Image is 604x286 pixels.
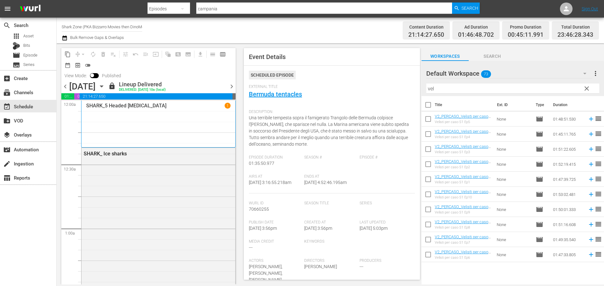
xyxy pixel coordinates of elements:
span: Day Calendar View [205,48,218,60]
a: Bermuda tentacles [249,90,302,98]
svg: Add to Schedule [588,161,595,168]
svg: Add to Schedule [588,146,595,153]
span: Season # [304,155,356,160]
td: None [494,187,533,202]
span: Overlays [3,131,11,139]
svg: Add to Schedule [588,176,595,183]
div: Velisti per caso S1 Ep10 [435,195,492,199]
th: Ext. ID [493,96,532,114]
span: Remove Gaps & Overlaps [73,49,88,59]
div: Promo Duration [508,23,544,31]
svg: Add to Schedule [588,191,595,198]
a: Sign Out [582,6,598,11]
div: Ad Duration [458,23,494,31]
span: Search [461,3,478,14]
span: reorder [595,130,602,138]
span: reorder [595,115,602,122]
div: Lineup Delivered [119,81,166,88]
span: Episode [13,51,20,59]
p: SHARK_5 Headed [MEDICAL_DATA] [86,103,166,109]
span: 21:14:27.650 [80,93,232,100]
span: Episode [536,115,543,123]
a: V2_PERCASO_Velisti per caso S1 Ep2 [435,159,491,169]
span: reorder [595,190,602,198]
span: [DATE] 3:16:55.218am [249,180,291,185]
span: Episode [536,236,543,243]
span: Revert to Primary Episode [131,49,141,59]
span: Series [360,201,412,206]
span: menu [4,5,11,13]
span: Event Details [249,53,286,61]
span: more_vert [592,70,599,77]
span: Episode [536,145,543,153]
span: Airs At [249,174,301,179]
span: calendar_view_week_outlined [220,51,226,57]
span: Directors [304,258,356,263]
span: Episode Duration [249,155,301,160]
td: None [494,247,533,262]
span: Episode [536,206,543,213]
span: reorder [595,160,602,168]
span: reorder [595,235,602,243]
span: content_copy [64,51,71,57]
a: V2_PERCASO_Velisti per caso S1 Ep8 [435,219,491,229]
span: VOD [3,117,11,125]
span: Episode [536,191,543,198]
span: 01:46:48.702 [61,93,74,100]
span: 00:45:11.991 [74,93,80,100]
span: --- [249,245,253,250]
span: chevron_left [61,83,69,90]
span: Description: [249,110,412,115]
span: reorder [595,175,602,183]
svg: Add to Schedule [588,251,595,258]
span: Search [469,52,516,60]
td: None [494,202,533,217]
a: V2_PERCASO_Velisti per caso S1 Ep3 [435,144,491,154]
span: preview_outlined [75,62,81,68]
td: 01:52:19.415 [551,157,585,172]
span: Series [13,61,20,69]
th: Title [435,96,494,114]
span: Month Calendar View [63,60,73,70]
span: Series [23,62,35,68]
span: reorder [595,220,602,228]
td: 01:47:33.805 [551,247,585,262]
div: Velisti per caso S1 Ep2 [435,165,492,169]
div: Scheduled Episode [249,71,296,79]
span: reorder [595,205,602,213]
span: Producers [360,258,412,263]
span: Create [3,75,11,82]
span: --- [360,264,363,269]
span: View Mode: [61,73,90,78]
span: Episode [23,52,37,58]
td: None [494,142,533,157]
span: Episode [536,160,543,168]
span: 01:35:50.977 [249,161,274,166]
td: None [494,127,533,142]
div: DELIVERED: [DATE] 10a (local) [119,88,166,92]
span: Episode [536,175,543,183]
div: Velisti per caso S1 Ep5 [435,120,492,124]
span: Episode [536,251,543,258]
span: Keywords [304,239,356,244]
span: Season Title [304,201,356,206]
a: V2_PERCASO_Velisti per caso S1 Ep10 [435,189,491,199]
span: Bulk Remove Gaps & Overlaps [69,35,124,40]
div: Velisti per caso S1 Ep3 [435,150,492,154]
span: Reports [3,174,11,182]
span: Actors [249,258,301,263]
th: Type [532,96,549,114]
span: chevron_right [228,83,236,90]
span: 23:46:28.343 [557,31,593,39]
span: External Title [249,84,412,89]
span: Ends At [304,174,356,179]
span: [PERSON_NAME] [304,264,337,269]
div: [DATE] [69,81,96,92]
div: Velisti per caso S1 Ep4 [435,135,492,139]
td: None [494,157,533,172]
span: Workspaces [422,52,469,60]
span: Created At [304,220,356,225]
span: 73 [481,67,491,81]
div: Default Workspace [426,65,592,82]
img: ans4CAIJ8jUAAAAAAAAAAAAAAAAAAAAAAAAgQb4GAAAAAAAAAAAAAAAAAAAAAAAAJMjXAAAAAAAAAAAAAAAAAAAAAAAAgAT5G... [15,2,45,16]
